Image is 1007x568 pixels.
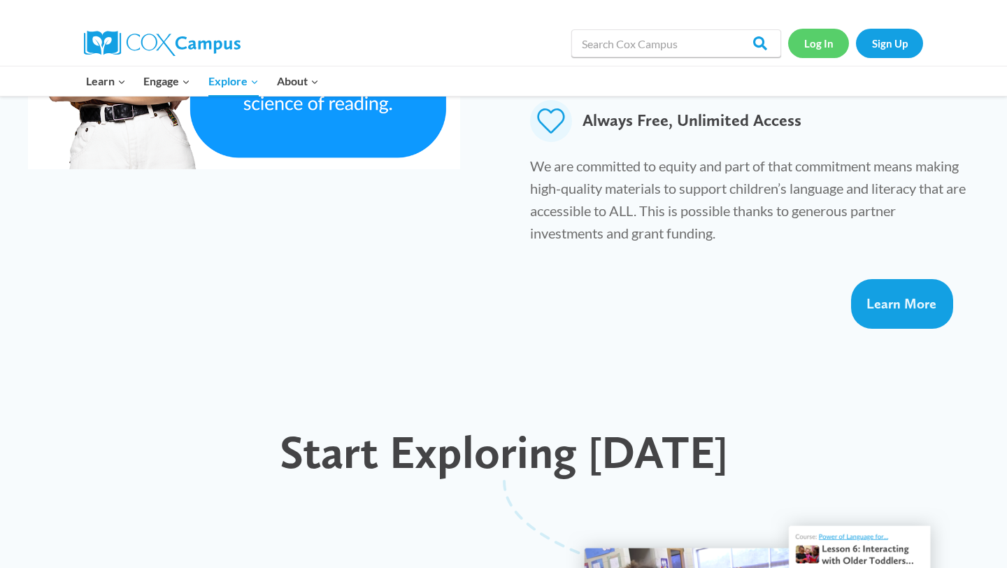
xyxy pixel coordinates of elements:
span: Always Free, Unlimited Access [583,100,801,142]
img: Cox Campus [84,31,241,56]
input: Search Cox Campus [571,29,781,57]
button: Child menu of About [268,66,328,96]
span: Learn More [866,295,936,312]
a: Sign Up [856,29,923,57]
span: Start Exploring [DATE] [280,424,728,479]
nav: Primary Navigation [77,66,327,96]
button: Child menu of Learn [77,66,135,96]
button: Child menu of Engage [135,66,200,96]
p: We are committed to equity and part of that commitment means making high-quality materials to sup... [530,155,969,251]
a: Learn More [851,279,953,329]
a: Log In [788,29,849,57]
button: Child menu of Explore [199,66,268,96]
nav: Secondary Navigation [788,29,923,57]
